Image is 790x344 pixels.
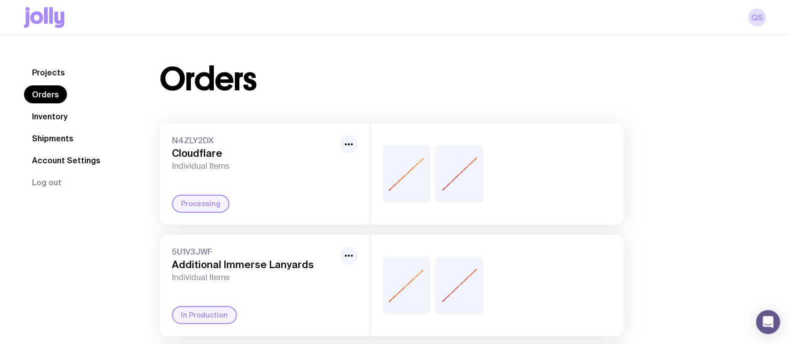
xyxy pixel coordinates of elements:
[172,273,336,283] span: Individual Items
[24,129,81,147] a: Shipments
[24,151,108,169] a: Account Settings
[172,195,229,213] div: Processing
[172,306,237,324] div: In Production
[24,85,67,103] a: Orders
[172,147,336,159] h3: Cloudflare
[160,63,256,95] h1: Orders
[172,259,336,271] h3: Additional Immerse Lanyards
[24,107,75,125] a: Inventory
[172,247,336,257] span: 5U1V3JWF
[24,173,69,191] button: Log out
[756,310,780,334] div: Open Intercom Messenger
[24,63,73,81] a: Projects
[748,8,766,26] a: GS
[172,161,336,171] span: Individual Items
[172,135,336,145] span: N4ZLY2DX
